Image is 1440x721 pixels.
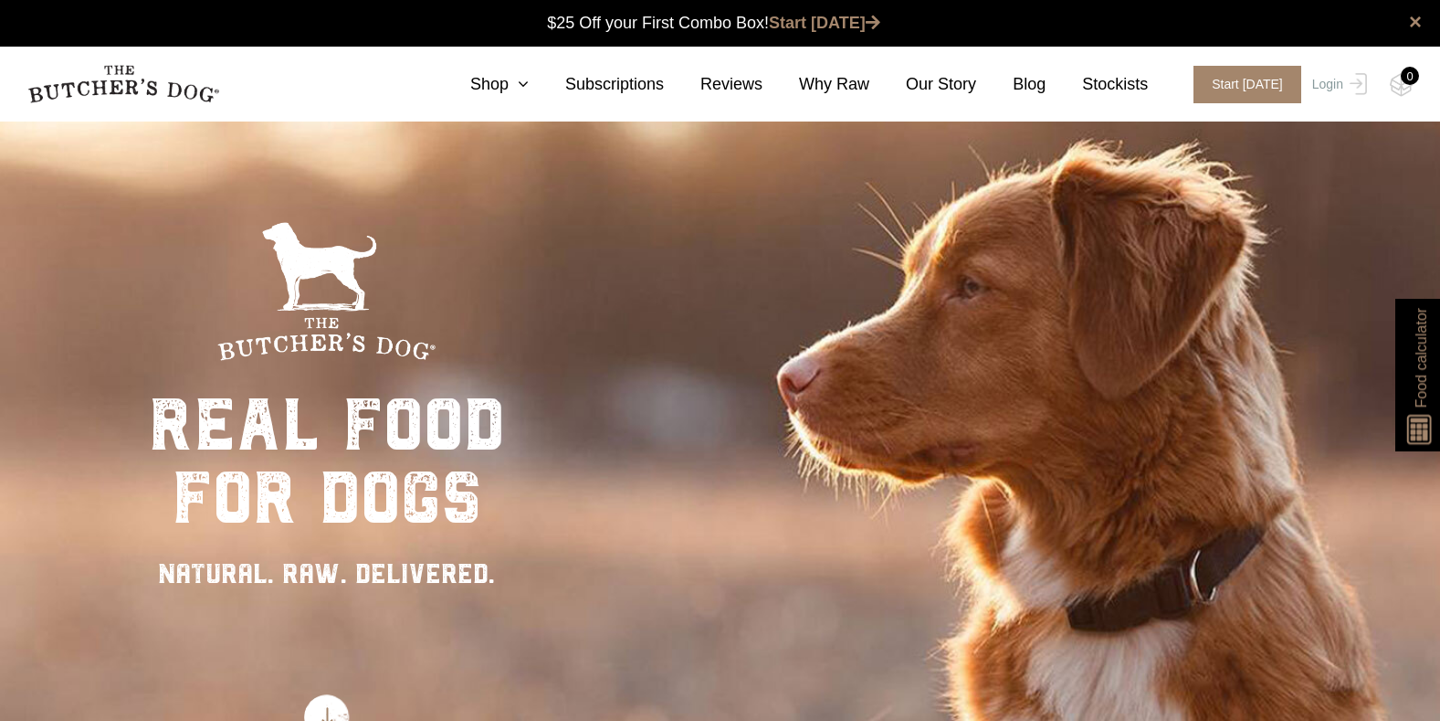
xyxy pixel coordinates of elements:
a: Blog [976,72,1046,97]
a: Why Raw [762,72,869,97]
a: Login [1308,66,1367,103]
a: Start [DATE] [1175,66,1308,103]
img: TBD_Cart-Empty.png [1390,73,1413,97]
a: Stockists [1046,72,1148,97]
div: NATURAL. RAW. DELIVERED. [149,553,505,594]
div: real food for dogs [149,388,505,535]
span: Start [DATE] [1193,66,1301,103]
a: Subscriptions [529,72,664,97]
div: 0 [1401,67,1419,85]
a: Reviews [664,72,762,97]
a: Start [DATE] [769,14,880,32]
a: Our Story [869,72,976,97]
a: close [1409,11,1422,33]
span: Food calculator [1410,308,1432,408]
a: Shop [434,72,529,97]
